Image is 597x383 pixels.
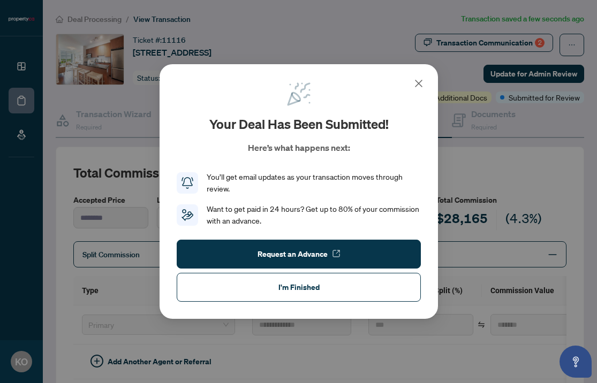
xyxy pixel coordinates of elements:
button: Open asap [560,346,592,378]
h2: Your deal has been submitted! [209,116,388,133]
span: I'm Finished [278,279,319,296]
div: You’ll get email updates as your transaction moves through review. [207,171,421,195]
button: Request an Advance [177,240,421,269]
button: I'm Finished [177,273,421,302]
div: Want to get paid in 24 hours? Get up to 80% of your commission with an advance. [207,203,421,227]
p: Here’s what happens next: [247,141,350,154]
span: Request an Advance [257,246,327,263]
